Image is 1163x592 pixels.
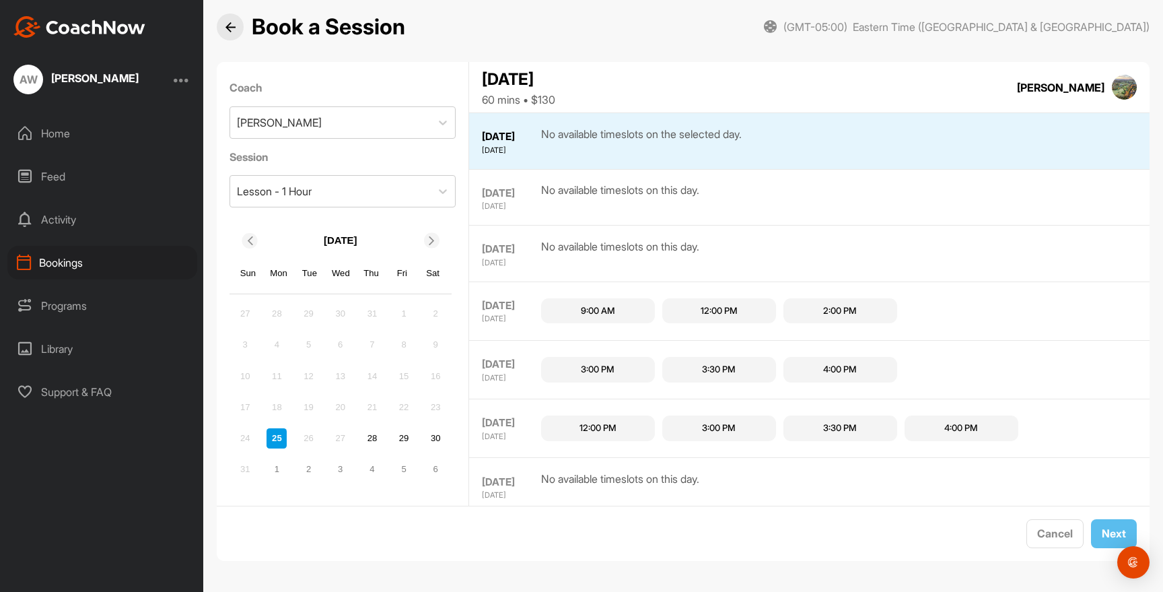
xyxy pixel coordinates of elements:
[267,397,287,418] div: Not available Monday, August 18th, 2025
[7,289,197,323] div: Programs
[541,471,699,501] div: No available timeslots on this day.
[362,366,382,386] div: Not available Thursday, August 14th, 2025
[7,246,197,279] div: Bookings
[7,203,197,236] div: Activity
[363,265,380,282] div: Thu
[482,145,538,156] div: [DATE]
[299,304,319,324] div: Not available Tuesday, July 29th, 2025
[7,332,197,366] div: Library
[425,459,446,480] div: Choose Saturday, September 6th, 2025
[482,298,538,314] div: [DATE]
[702,363,736,376] div: 3:30 PM
[330,335,351,355] div: Not available Wednesday, August 6th, 2025
[230,79,456,96] label: Coach
[267,366,287,386] div: Not available Monday, August 11th, 2025
[541,182,699,212] div: No available timeslots on this day.
[237,114,322,131] div: [PERSON_NAME]
[482,357,538,372] div: [DATE]
[240,265,257,282] div: Sun
[482,475,538,490] div: [DATE]
[702,422,736,435] div: 3:00 PM
[267,304,287,324] div: Not available Monday, July 28th, 2025
[701,304,738,318] div: 12:00 PM
[482,257,538,269] div: [DATE]
[425,304,446,324] div: Not available Saturday, August 2nd, 2025
[237,183,312,199] div: Lesson - 1 Hour
[235,428,255,449] div: Not available Sunday, August 24th, 2025
[394,335,414,355] div: Not available Friday, August 8th, 2025
[235,366,255,386] div: Not available Sunday, August 10th, 2025
[51,73,139,84] div: [PERSON_NAME]
[394,366,414,386] div: Not available Friday, August 15th, 2025
[394,265,411,282] div: Fri
[823,422,857,435] div: 3:30 PM
[1117,546,1150,579] div: Open Intercom Messenger
[581,363,614,376] div: 3:00 PM
[823,304,857,318] div: 2:00 PM
[482,201,538,212] div: [DATE]
[13,16,145,38] img: CoachNow
[823,363,857,376] div: 4:00 PM
[394,428,414,449] div: Choose Friday, August 29th, 2025
[541,238,699,269] div: No available timeslots on this day.
[394,397,414,418] div: Not available Friday, August 22nd, 2025
[482,67,555,92] div: [DATE]
[267,428,287,449] div: Not available Monday, August 25th, 2025
[581,304,615,318] div: 9:00 AM
[299,335,319,355] div: Not available Tuesday, August 5th, 2025
[7,375,197,409] div: Support & FAQ
[783,20,847,34] span: (GMT-05:00)
[482,372,538,384] div: [DATE]
[482,416,538,431] div: [DATE]
[362,335,382,355] div: Not available Thursday, August 7th, 2025
[482,313,538,325] div: [DATE]
[425,335,446,355] div: Not available Saturday, August 9th, 2025
[541,126,742,156] div: No available timeslots on the selected day.
[362,428,382,449] div: Choose Thursday, August 28th, 2025
[1026,519,1084,548] button: Cancel
[235,459,255,480] div: Not available Sunday, August 31st, 2025
[482,431,538,442] div: [DATE]
[230,149,456,165] label: Session
[424,265,442,282] div: Sat
[13,65,43,94] div: AW
[853,20,1150,34] span: Eastern Time ([GEOGRAPHIC_DATA] & [GEOGRAPHIC_DATA])
[7,160,197,193] div: Feed
[330,366,351,386] div: Not available Wednesday, August 13th, 2025
[944,422,978,435] div: 4:00 PM
[235,304,255,324] div: Not available Sunday, July 27th, 2025
[267,459,287,480] div: Choose Monday, September 1st, 2025
[252,14,405,40] h2: Book a Session
[425,428,446,449] div: Choose Saturday, August 30th, 2025
[482,129,538,145] div: [DATE]
[482,242,538,257] div: [DATE]
[362,304,382,324] div: Not available Thursday, July 31st, 2025
[330,397,351,418] div: Not available Wednesday, August 20th, 2025
[235,335,255,355] div: Not available Sunday, August 3rd, 2025
[330,304,351,324] div: Not available Wednesday, July 30th, 2025
[235,397,255,418] div: Not available Sunday, August 17th, 2025
[1112,75,1137,100] img: square_2b305e28227600b036f0274c1e170be2.jpg
[234,302,448,481] div: month 2025-08
[579,422,616,435] div: 12:00 PM
[299,459,319,480] div: Choose Tuesday, September 2nd, 2025
[330,428,351,449] div: Not available Wednesday, August 27th, 2025
[267,335,287,355] div: Not available Monday, August 4th, 2025
[299,397,319,418] div: Not available Tuesday, August 19th, 2025
[324,233,357,249] p: [DATE]
[425,397,446,418] div: Not available Saturday, August 23rd, 2025
[7,117,197,150] div: Home
[301,265,318,282] div: Tue
[299,366,319,386] div: Not available Tuesday, August 12th, 2025
[270,265,287,282] div: Mon
[482,490,538,501] div: [DATE]
[1091,519,1137,548] button: Next
[299,428,319,449] div: Not available Tuesday, August 26th, 2025
[482,186,538,201] div: [DATE]
[425,366,446,386] div: Not available Saturday, August 16th, 2025
[332,265,349,282] div: Wed
[482,92,555,108] div: 60 mins • $130
[362,459,382,480] div: Choose Thursday, September 4th, 2025
[225,22,236,32] img: Back
[330,459,351,480] div: Choose Wednesday, September 3rd, 2025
